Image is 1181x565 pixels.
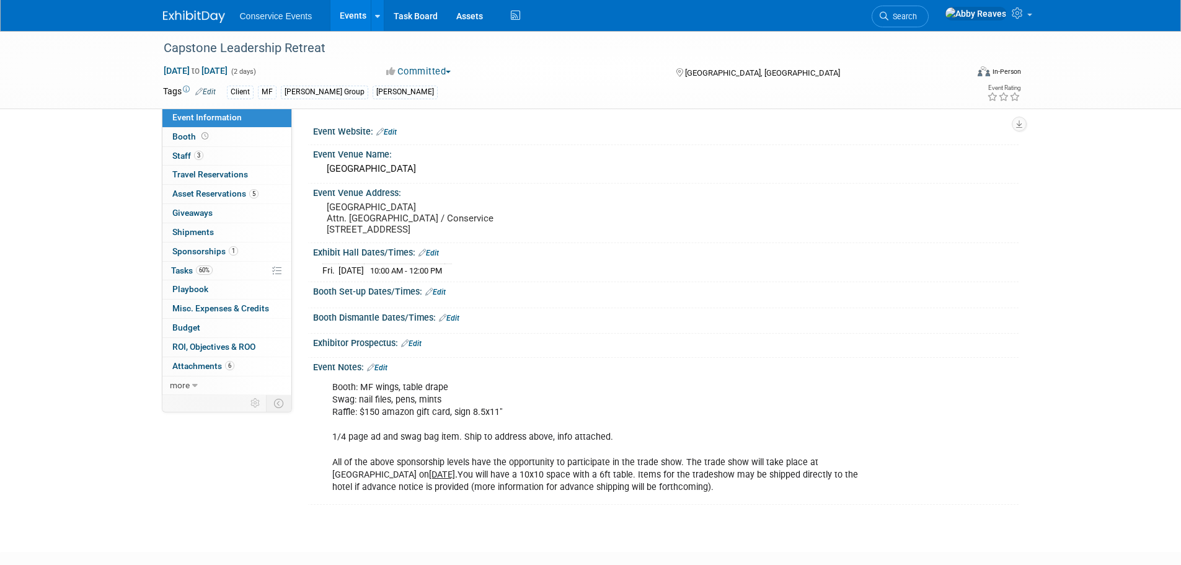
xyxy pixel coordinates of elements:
[313,184,1019,199] div: Event Venue Address:
[172,131,211,141] span: Booth
[172,208,213,218] span: Giveaways
[172,227,214,237] span: Shipments
[172,342,255,352] span: ROI, Objectives & ROO
[313,282,1019,298] div: Booth Set-up Dates/Times:
[894,65,1022,83] div: Event Format
[338,264,364,277] td: [DATE]
[171,265,213,275] span: Tasks
[872,6,929,27] a: Search
[172,246,238,256] span: Sponsorships
[190,66,201,76] span: to
[162,376,291,395] a: more
[162,262,291,280] a: Tasks60%
[987,85,1020,91] div: Event Rating
[172,112,242,122] span: Event Information
[162,319,291,337] a: Budget
[978,66,990,76] img: Format-Inperson.png
[199,131,211,141] span: Booth not reserved yet
[382,65,456,78] button: Committed
[170,380,190,390] span: more
[455,469,458,480] b: .
[172,323,200,332] span: Budget
[429,469,455,480] u: [DATE]
[888,12,917,21] span: Search
[162,357,291,376] a: Attachments6
[370,266,442,275] span: 10:00 AM - 12:00 PM
[162,300,291,318] a: Misc. Expenses & Credits
[162,223,291,242] a: Shipments
[281,86,368,99] div: [PERSON_NAME] Group
[322,159,1009,179] div: [GEOGRAPHIC_DATA]
[258,86,276,99] div: MF
[324,375,882,500] div: Booth: MF wings, table drape Swag: nail files, pens, mints Raffle: $150 amazon gift card, sign 8....
[992,67,1021,76] div: In-Person
[322,264,338,277] td: Fri.
[163,65,228,76] span: [DATE] [DATE]
[418,249,439,257] a: Edit
[172,151,203,161] span: Staff
[172,303,269,313] span: Misc. Expenses & Credits
[327,202,593,235] pre: [GEOGRAPHIC_DATA] Attn. [GEOGRAPHIC_DATA] / Conservice [STREET_ADDRESS]
[162,128,291,146] a: Booth
[172,361,234,371] span: Attachments
[373,86,438,99] div: [PERSON_NAME]
[163,11,225,23] img: ExhibitDay
[162,109,291,127] a: Event Information
[425,288,446,296] a: Edit
[249,189,259,198] span: 5
[266,395,291,411] td: Toggle Event Tabs
[163,85,216,99] td: Tags
[367,363,387,372] a: Edit
[313,308,1019,324] div: Booth Dismantle Dates/Times:
[245,395,267,411] td: Personalize Event Tab Strip
[401,339,422,348] a: Edit
[240,11,312,21] span: Conservice Events
[162,280,291,299] a: Playbook
[196,265,213,275] span: 60%
[194,151,203,160] span: 3
[376,128,397,136] a: Edit
[229,246,238,256] span: 1
[162,147,291,166] a: Staff3
[439,314,459,323] a: Edit
[313,358,1019,374] div: Event Notes:
[230,68,256,76] span: (2 days)
[313,243,1019,259] div: Exhibit Hall Dates/Times:
[162,242,291,261] a: Sponsorships1
[685,68,840,78] span: [GEOGRAPHIC_DATA], [GEOGRAPHIC_DATA]
[159,37,949,60] div: Capstone Leadership Retreat
[162,204,291,223] a: Giveaways
[162,166,291,184] a: Travel Reservations
[172,169,248,179] span: Travel Reservations
[313,145,1019,161] div: Event Venue Name:
[313,334,1019,350] div: Exhibitor Prospectus:
[162,185,291,203] a: Asset Reservations5
[172,189,259,198] span: Asset Reservations
[313,122,1019,138] div: Event Website:
[162,338,291,357] a: ROI, Objectives & ROO
[195,87,216,96] a: Edit
[227,86,254,99] div: Client
[172,284,208,294] span: Playbook
[945,7,1007,20] img: Abby Reaves
[225,361,234,370] span: 6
